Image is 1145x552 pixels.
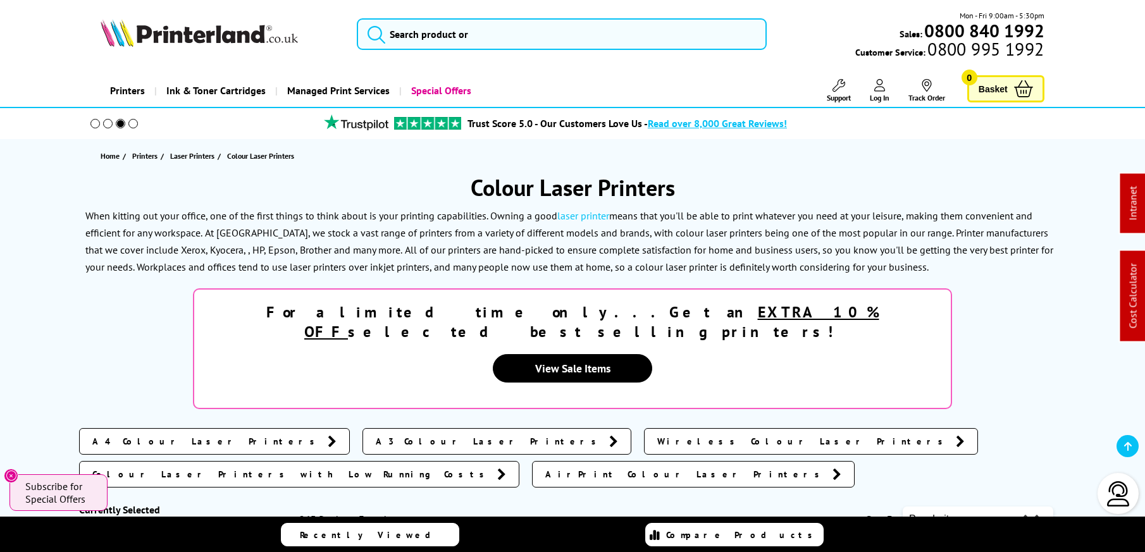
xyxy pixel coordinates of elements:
a: Colour Laser Printers with Low Running Costs [79,461,519,488]
span: Colour Laser Printers with Low Running Costs [92,468,491,481]
b: 0800 840 1992 [924,19,1044,42]
span: Sales: [900,28,922,40]
span: Compare Products [666,529,819,541]
a: Managed Print Services [275,75,399,107]
a: Wireless Colour Laser Printers [644,428,978,455]
a: View Sale Items [493,354,652,383]
a: 0800 840 1992 [922,25,1044,37]
a: Trust Score 5.0 - Our Customers Love Us -Read over 8,000 Great Reviews! [467,117,787,130]
h1: Colour Laser Printers [79,173,1066,202]
span: Printers [132,149,158,163]
span: Recently Viewed [300,529,443,541]
span: Wireless Colour Laser Printers [657,435,950,448]
span: AirPrint Colour Laser Printers [545,468,826,481]
a: Intranet [1127,187,1139,221]
button: Close [4,469,18,483]
a: Cost Calculator [1127,264,1139,329]
a: AirPrint Colour Laser Printers [532,461,855,488]
span: Customer Service: [855,43,1044,58]
a: Basket 0 [967,75,1044,102]
span: Support [827,93,851,102]
u: EXTRA 10% OFF [304,302,879,341]
div: Currently Selected [79,503,287,516]
span: Subscribe for Special Offers [25,480,95,505]
p: All of our printers are hand-picked to ensure complete satisfaction for home and business users, ... [85,243,1053,273]
a: Log In [870,79,889,102]
span: Mon - Fri 9:00am - 5:30pm [960,9,1044,21]
a: laser printer [557,209,609,222]
span: A4 Colour Laser Printers [92,435,321,448]
a: Compare Products [645,523,824,546]
a: Printers [101,75,154,107]
a: Support [827,79,851,102]
a: Ink & Toner Cartridges [154,75,275,107]
span: 0800 995 1992 [925,43,1044,55]
input: Search product or [357,18,767,50]
span: Laser Printers [170,149,214,163]
a: Printerland Logo [101,19,341,49]
img: trustpilot rating [394,117,461,130]
span: 0 [962,70,977,85]
img: Printerland Logo [101,19,298,47]
span: Log In [870,93,889,102]
p: When kitting out your office, one of the first things to think about is your printing capabilitie... [85,209,1032,239]
span: Colour Laser Printers [227,151,294,161]
a: Track Order [908,79,945,102]
span: Ink & Toner Cartridges [166,75,266,107]
a: Special Offers [399,75,481,107]
p: At [GEOGRAPHIC_DATA], we stock a vast range of printers from a variety of different models and br... [85,226,1048,256]
img: trustpilot rating [318,114,394,130]
a: A4 Colour Laser Printers [79,428,350,455]
span: A3 Colour Laser Printers [376,435,603,448]
img: user-headset-light.svg [1106,481,1131,506]
a: Recently Viewed [281,523,459,546]
a: Home [101,149,123,163]
a: A3 Colour Laser Printers [362,428,631,455]
span: Read over 8,000 Great Reviews! [648,117,787,130]
a: Laser Printers [170,149,218,163]
span: 263 Products Found [299,513,387,525]
strong: For a limited time only...Get an selected best selling printers! [266,302,879,341]
span: Basket [979,80,1008,97]
a: Printers [132,149,161,163]
span: Sort By: [866,513,900,525]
